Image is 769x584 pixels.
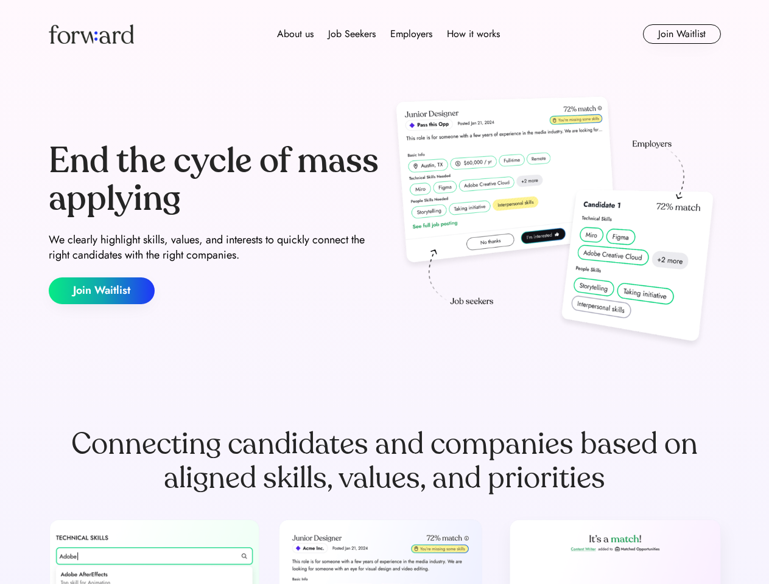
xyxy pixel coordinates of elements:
img: hero-image.png [390,92,721,354]
div: Job Seekers [328,27,376,41]
img: Forward logo [49,24,134,44]
div: We clearly highlight skills, values, and interests to quickly connect the right candidates with t... [49,232,380,263]
button: Join Waitlist [643,24,721,44]
div: About us [277,27,314,41]
div: Employers [390,27,432,41]
div: How it works [447,27,500,41]
div: End the cycle of mass applying [49,142,380,217]
div: Connecting candidates and companies based on aligned skills, values, and priorities [49,427,721,495]
button: Join Waitlist [49,277,155,304]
